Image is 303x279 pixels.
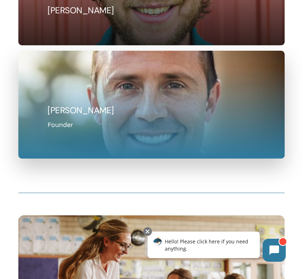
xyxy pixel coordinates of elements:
div: Founder [48,120,73,129]
h5: [PERSON_NAME] [48,105,255,116]
iframe: Chatbot [140,226,293,269]
h5: [PERSON_NAME] [48,5,255,16]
